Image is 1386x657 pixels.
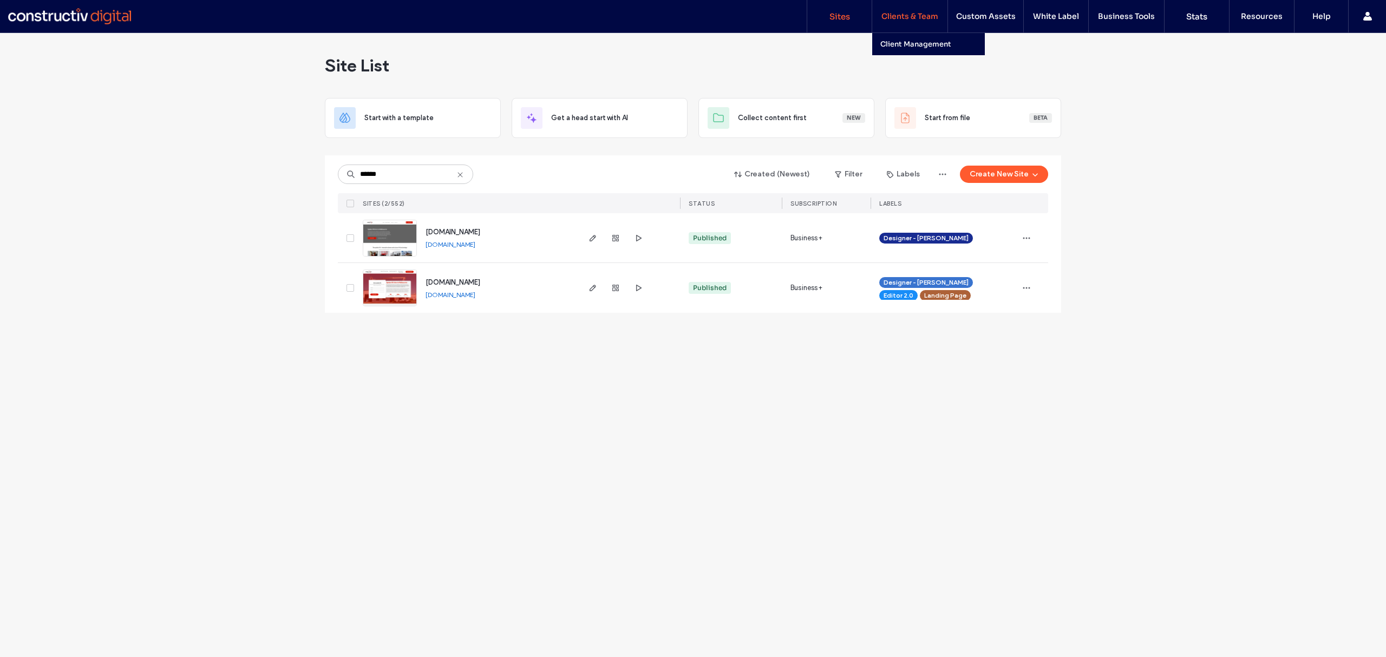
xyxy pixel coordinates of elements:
[551,113,628,123] span: Get a head start with AI
[790,282,822,293] span: Business+
[824,166,873,183] button: Filter
[829,11,850,22] label: Sites
[426,240,475,248] a: [DOMAIN_NAME]
[364,113,434,123] span: Start with a template
[790,200,836,207] span: SUBSCRIPTION
[925,113,970,123] span: Start from file
[698,98,874,138] div: Collect content firstNew
[426,291,475,299] a: [DOMAIN_NAME]
[885,98,1061,138] div: Start from fileBeta
[689,200,715,207] span: STATUS
[363,200,405,207] span: SITES (2/552)
[512,98,688,138] div: Get a head start with AI
[1186,11,1207,22] label: Stats
[1241,11,1283,21] label: Resources
[956,11,1016,21] label: Custom Assets
[884,291,913,300] span: Editor 2.0
[426,278,480,286] span: [DOMAIN_NAME]
[880,40,951,49] label: Client Management
[738,113,807,123] span: Collect content first
[880,33,985,55] a: Client Management
[884,233,969,243] span: Designer - [PERSON_NAME]
[325,55,389,76] span: Site List
[881,11,938,21] label: Clients & Team
[924,291,966,300] span: Landing Page
[325,98,501,138] div: Start with a template
[725,166,820,183] button: Created (Newest)
[842,113,865,123] div: New
[877,166,930,183] button: Labels
[693,233,727,243] div: Published
[426,228,480,236] span: [DOMAIN_NAME]
[1029,113,1052,123] div: Beta
[884,278,969,287] span: Designer - [PERSON_NAME]
[426,278,480,287] a: [DOMAIN_NAME]
[1098,11,1155,21] label: Business Tools
[426,227,480,236] a: [DOMAIN_NAME]
[879,200,901,207] span: LABELS
[24,8,47,17] span: Help
[960,166,1048,183] button: Create New Site
[1312,11,1331,21] label: Help
[1033,11,1079,21] label: White Label
[790,233,822,244] span: Business+
[693,283,727,293] div: Published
